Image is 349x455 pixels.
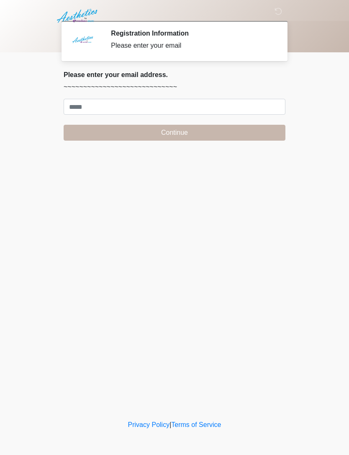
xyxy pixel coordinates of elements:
h2: Registration Information [111,29,273,37]
a: | [169,421,171,428]
div: Please enter your email [111,41,273,51]
img: Agent Avatar [70,29,95,54]
button: Continue [64,125,285,141]
a: Privacy Policy [128,421,170,428]
a: Terms of Service [171,421,221,428]
h2: Please enter your email address. [64,71,285,79]
p: ~~~~~~~~~~~~~~~~~~~~~~~~~~~~~ [64,82,285,92]
img: Aesthetics by Emediate Cure Logo [55,6,101,26]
